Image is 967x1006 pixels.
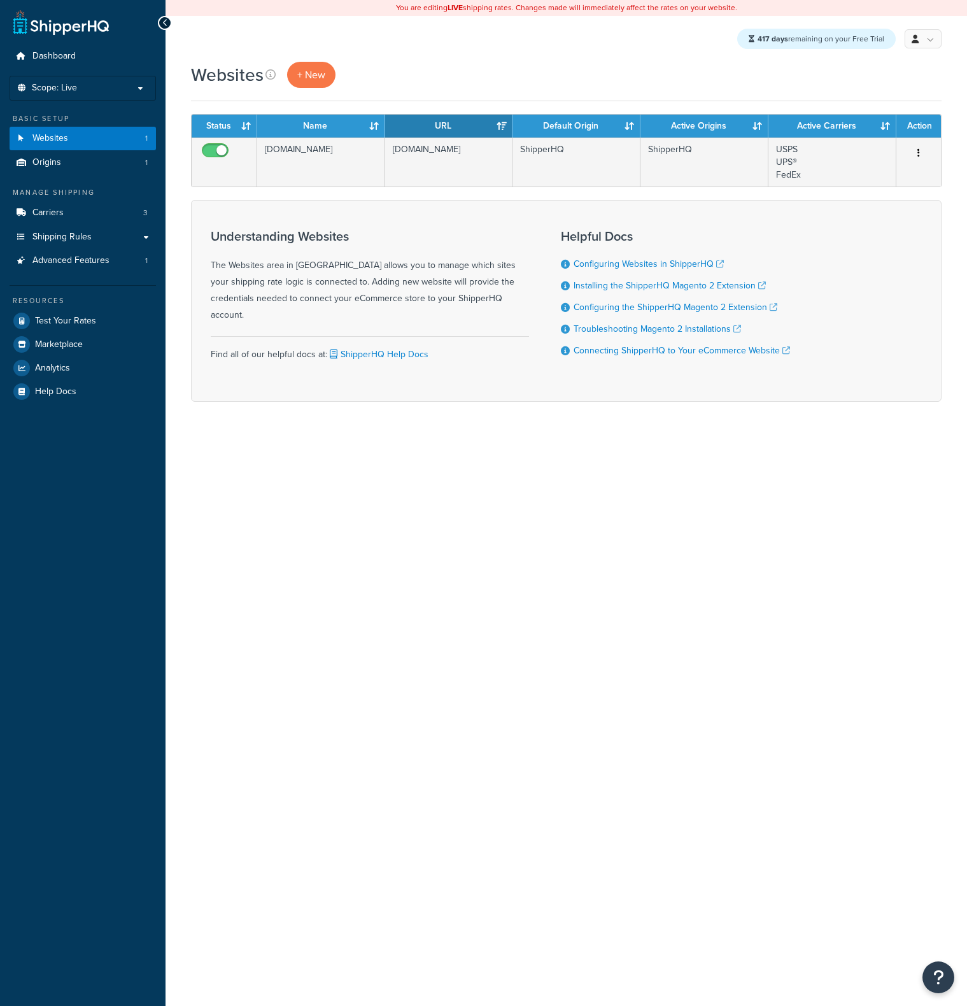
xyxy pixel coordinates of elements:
td: ShipperHQ [512,138,640,187]
a: ShipperHQ Home [13,10,109,35]
span: Marketplace [35,339,83,350]
th: URL: activate to sort column ascending [385,115,513,138]
span: Analytics [35,363,70,374]
div: Resources [10,295,156,306]
a: Origins 1 [10,151,156,174]
div: Find all of our helpful docs at: [211,336,529,363]
th: Default Origin: activate to sort column ascending [512,115,640,138]
div: The Websites area in [GEOGRAPHIC_DATA] allows you to manage which sites your shipping rate logic ... [211,229,529,323]
a: + New [287,62,335,88]
a: Advanced Features 1 [10,249,156,273]
th: Active Origins: activate to sort column ascending [640,115,768,138]
a: Installing the ShipperHQ Magento 2 Extension [574,279,766,292]
th: Action [896,115,941,138]
li: Origins [10,151,156,174]
a: Marketplace [10,333,156,356]
td: [DOMAIN_NAME] [257,138,385,187]
a: Configuring the ShipperHQ Magento 2 Extension [574,301,777,314]
td: [DOMAIN_NAME] [385,138,513,187]
span: Origins [32,157,61,168]
span: Websites [32,133,68,144]
div: Manage Shipping [10,187,156,198]
a: Carriers 3 [10,201,156,225]
th: Name: activate to sort column ascending [257,115,385,138]
div: Basic Setup [10,113,156,124]
li: Carriers [10,201,156,225]
a: Help Docs [10,380,156,403]
strong: 417 days [758,33,788,45]
a: Test Your Rates [10,309,156,332]
span: + New [297,67,325,82]
button: Open Resource Center [922,961,954,993]
b: LIVE [448,2,463,13]
a: Troubleshooting Magento 2 Installations [574,322,741,336]
h3: Understanding Websites [211,229,529,243]
span: 1 [145,157,148,168]
span: 1 [145,133,148,144]
span: Shipping Rules [32,232,92,243]
span: Carriers [32,208,64,218]
th: Status: activate to sort column ascending [192,115,257,138]
td: ShipperHQ [640,138,768,187]
span: 3 [143,208,148,218]
a: Analytics [10,357,156,379]
th: Active Carriers: activate to sort column ascending [768,115,896,138]
li: Advanced Features [10,249,156,273]
span: Help Docs [35,386,76,397]
a: Connecting ShipperHQ to Your eCommerce Website [574,344,790,357]
a: Shipping Rules [10,225,156,249]
span: Advanced Features [32,255,109,266]
a: Dashboard [10,45,156,68]
h1: Websites [191,62,264,87]
a: Websites 1 [10,127,156,150]
td: USPS UPS® FedEx [768,138,896,187]
li: Websites [10,127,156,150]
span: Scope: Live [32,83,77,94]
a: Configuring Websites in ShipperHQ [574,257,724,271]
div: remaining on your Free Trial [737,29,896,49]
h3: Helpful Docs [561,229,790,243]
span: Dashboard [32,51,76,62]
span: 1 [145,255,148,266]
a: ShipperHQ Help Docs [327,348,428,361]
span: Test Your Rates [35,316,96,327]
